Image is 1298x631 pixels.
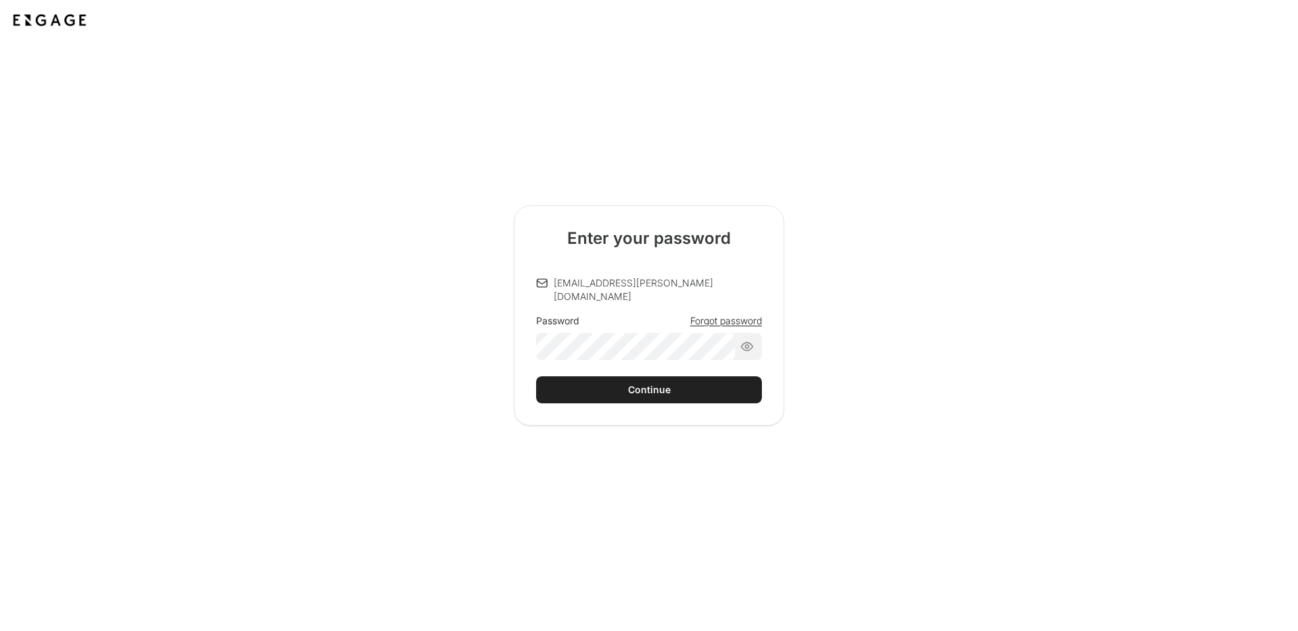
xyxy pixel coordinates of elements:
h2: Enter your password [567,228,731,249]
a: Forgot password [690,314,762,328]
div: Password [536,314,579,328]
button: Continue [536,376,762,403]
p: [EMAIL_ADDRESS][PERSON_NAME][DOMAIN_NAME] [554,276,762,303]
img: Application logo [11,11,89,30]
div: Continue [628,383,671,397]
